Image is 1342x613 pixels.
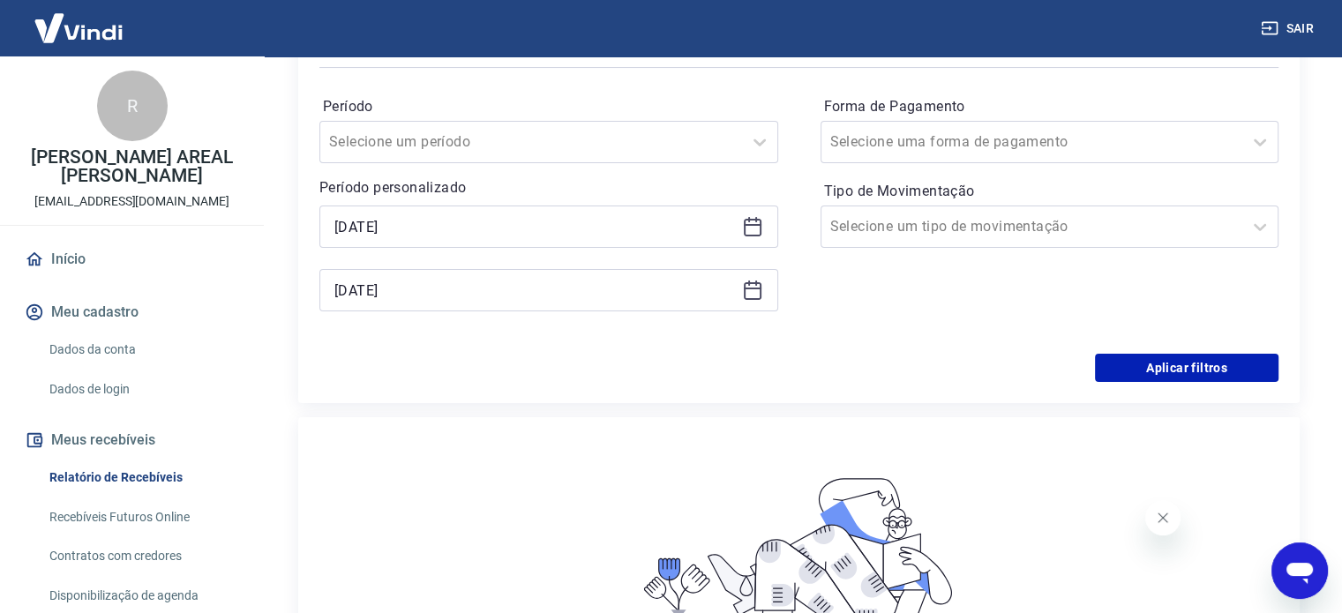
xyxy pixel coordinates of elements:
button: Aplicar filtros [1095,354,1278,382]
a: Início [21,240,243,279]
button: Meus recebíveis [21,421,243,460]
label: Forma de Pagamento [824,96,1276,117]
iframe: Botão para abrir a janela de mensagens [1271,542,1328,599]
button: Sair [1257,12,1321,45]
p: [EMAIL_ADDRESS][DOMAIN_NAME] [34,192,229,211]
div: R [97,71,168,141]
a: Dados de login [42,371,243,407]
img: Vindi [21,1,136,55]
a: Recebíveis Futuros Online [42,499,243,535]
input: Data final [334,277,735,303]
span: Olá! Precisa de ajuda? [11,12,148,26]
a: Contratos com credores [42,538,243,574]
p: Período personalizado [319,177,778,198]
label: Período [323,96,775,117]
a: Relatório de Recebíveis [42,460,243,496]
label: Tipo de Movimentação [824,181,1276,202]
button: Meu cadastro [21,293,243,332]
a: Dados da conta [42,332,243,368]
p: [PERSON_NAME] AREAL [PERSON_NAME] [14,148,250,185]
iframe: Fechar mensagem [1145,500,1181,535]
input: Data inicial [334,213,735,240]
